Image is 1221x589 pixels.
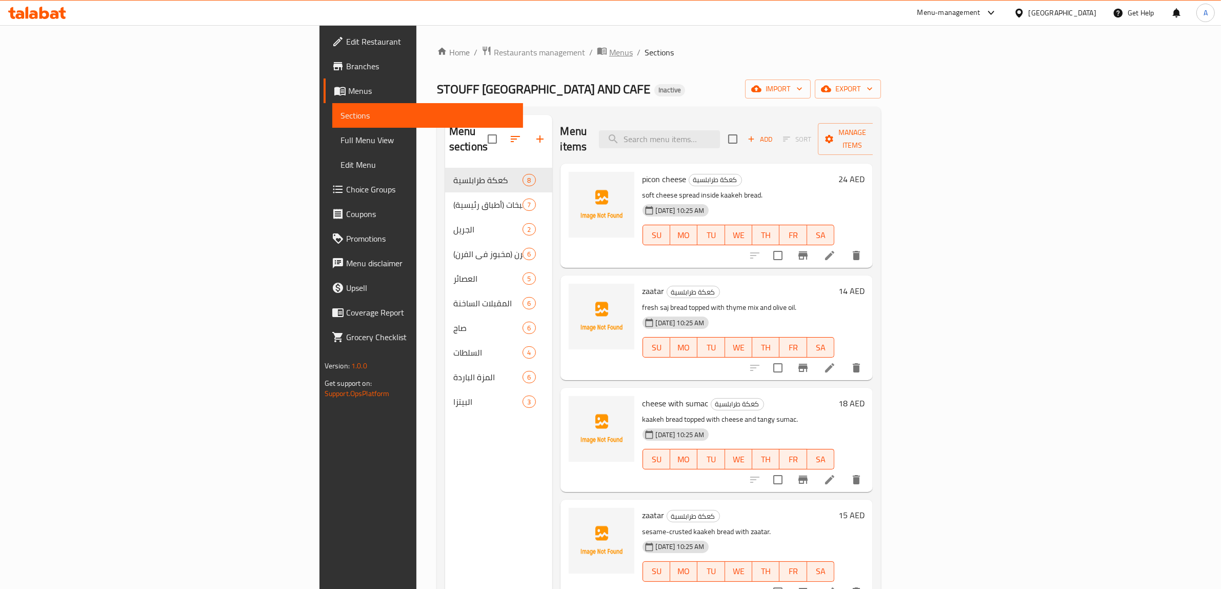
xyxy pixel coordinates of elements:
[597,46,633,59] a: Menus
[346,208,515,220] span: Coupons
[652,430,709,440] span: [DATE] 10:25 AM
[647,228,666,243] span: SU
[523,299,535,308] span: 6
[482,46,585,59] a: Restaurants management
[756,228,775,243] span: TH
[697,225,725,245] button: TU
[643,171,687,187] span: picon cheese
[445,316,552,340] div: صاج6
[523,396,535,408] div: items
[838,508,865,522] h6: 15 AED
[325,377,372,390] span: Get support on:
[784,564,803,579] span: FR
[482,128,503,150] span: Select all sections
[745,80,811,99] button: import
[670,337,697,358] button: MO
[528,127,552,151] button: Add section
[324,202,524,226] a: Coupons
[779,337,807,358] button: FR
[453,223,523,235] span: الجريل
[779,449,807,469] button: FR
[667,286,720,298] div: كعكة طرابلسية
[697,449,725,469] button: TU
[589,46,593,58] li: /
[744,131,776,147] span: Add item
[767,357,789,379] span: Select to update
[643,283,665,299] span: zaatar
[445,217,552,242] div: الجريل2
[811,340,830,355] span: SA
[445,291,552,316] div: المقبلات الساخنة6
[753,83,803,95] span: import
[325,387,390,400] a: Support.OpsPlatform
[523,175,535,185] span: 8
[445,192,552,217] div: طبخات (أطباق رئيسية)7
[445,242,552,266] div: فرن (مخبوز في الفرن)6
[826,126,878,152] span: Manage items
[643,525,835,538] p: sesame-crusted kaakeh bread with zaatar.
[324,54,524,78] a: Branches
[346,232,515,245] span: Promotions
[844,356,869,380] button: delete
[702,452,720,467] span: TU
[702,564,720,579] span: TU
[807,337,834,358] button: SA
[838,284,865,298] h6: 14 AED
[811,452,830,467] span: SA
[445,168,552,192] div: كعكة طرابلسية8
[453,396,523,408] div: البيتزا
[824,249,836,262] a: Edit menu item
[815,80,881,99] button: export
[722,128,744,150] span: Select section
[776,131,818,147] span: Select section first
[341,109,515,122] span: Sections
[324,226,524,251] a: Promotions
[647,452,666,467] span: SU
[784,340,803,355] span: FR
[647,564,666,579] span: SU
[767,245,789,266] span: Select to update
[332,152,524,177] a: Edit Menu
[346,60,515,72] span: Branches
[523,274,535,284] span: 5
[702,228,720,243] span: TU
[324,177,524,202] a: Choice Groups
[453,322,523,334] span: صاج
[346,183,515,195] span: Choice Groups
[453,272,523,285] div: العصائر
[341,159,515,171] span: Edit Menu
[670,561,697,582] button: MO
[453,297,523,309] span: المقبلات الساخنة
[643,561,670,582] button: SU
[756,564,775,579] span: TH
[697,337,725,358] button: TU
[729,564,748,579] span: WE
[643,507,665,523] span: zaatar
[437,77,650,101] span: STOUFF [GEOGRAPHIC_DATA] AND CAFE
[348,85,515,97] span: Menus
[746,133,774,145] span: Add
[823,83,873,95] span: export
[725,225,752,245] button: WE
[844,243,869,268] button: delete
[637,46,640,58] li: /
[767,469,789,490] span: Select to update
[569,396,634,462] img: cheese with sumac
[523,323,535,333] span: 6
[523,346,535,359] div: items
[346,35,515,48] span: Edit Restaurant
[523,249,535,259] span: 6
[523,322,535,334] div: items
[569,284,634,349] img: zaatar
[523,200,535,210] span: 7
[332,103,524,128] a: Sections
[523,372,535,382] span: 6
[654,86,685,94] span: Inactive
[453,248,523,260] div: فرن (مخبوز في الفرن)
[844,467,869,492] button: delete
[1204,7,1208,18] span: A
[332,128,524,152] a: Full Menu View
[711,398,764,410] div: كعكة طرابلسية
[725,449,752,469] button: WE
[791,243,815,268] button: Branch-specific-item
